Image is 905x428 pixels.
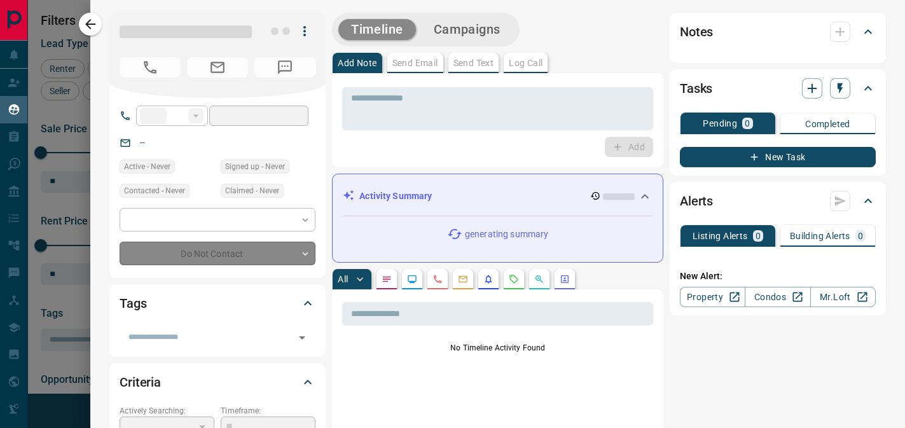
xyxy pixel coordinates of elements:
[680,73,876,104] div: Tasks
[120,367,315,397] div: Criteria
[534,274,544,284] svg: Opportunities
[359,190,432,203] p: Activity Summary
[421,19,513,40] button: Campaigns
[745,287,810,307] a: Condos
[458,274,468,284] svg: Emails
[509,274,519,284] svg: Requests
[225,160,285,173] span: Signed up - Never
[680,191,713,211] h2: Alerts
[338,19,416,40] button: Timeline
[810,287,876,307] a: Mr.Loft
[293,329,311,347] button: Open
[680,270,876,283] p: New Alert:
[432,274,443,284] svg: Calls
[693,231,748,240] p: Listing Alerts
[756,231,761,240] p: 0
[407,274,417,284] svg: Lead Browsing Activity
[124,184,185,197] span: Contacted - Never
[465,228,548,241] p: generating summary
[680,78,712,99] h2: Tasks
[805,120,850,128] p: Completed
[221,405,315,417] p: Timeframe:
[342,342,653,354] p: No Timeline Activity Found
[382,274,392,284] svg: Notes
[560,274,570,284] svg: Agent Actions
[120,288,315,319] div: Tags
[187,57,248,78] span: No Email
[254,57,315,78] span: No Number
[120,242,315,265] div: Do Not Contact
[338,59,377,67] p: Add Note
[680,287,745,307] a: Property
[680,147,876,167] button: New Task
[858,231,863,240] p: 0
[120,372,161,392] h2: Criteria
[745,119,750,128] p: 0
[343,184,653,208] div: Activity Summary
[680,186,876,216] div: Alerts
[225,184,279,197] span: Claimed - Never
[120,293,146,314] h2: Tags
[680,22,713,42] h2: Notes
[790,231,850,240] p: Building Alerts
[680,17,876,47] div: Notes
[120,405,214,417] p: Actively Searching:
[703,119,737,128] p: Pending
[483,274,494,284] svg: Listing Alerts
[120,57,181,78] span: No Number
[338,275,348,284] p: All
[140,137,145,148] a: --
[124,160,170,173] span: Active - Never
